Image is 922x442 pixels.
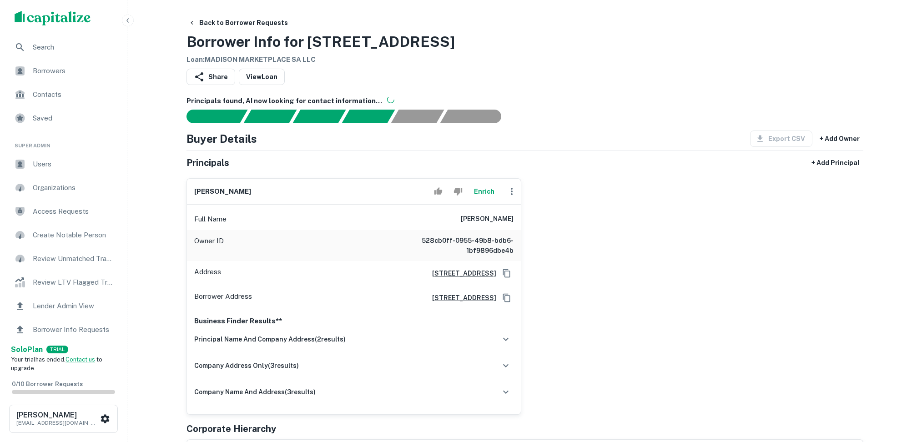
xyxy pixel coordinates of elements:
span: Access Requests [33,206,114,217]
p: Address [194,266,221,280]
button: Share [186,69,235,85]
div: AI fulfillment process complete. [440,110,512,123]
p: Borrower Address [194,291,252,305]
a: Create Notable Person [7,224,120,246]
span: Your trial has ended. to upgrade. [11,356,102,372]
button: Copy Address [500,266,514,280]
h6: [PERSON_NAME] [16,412,98,419]
h6: [PERSON_NAME] [194,186,251,197]
a: Contacts [7,84,120,105]
a: Contact us [65,356,95,363]
a: Review Unmatched Transactions [7,248,120,270]
span: Review Unmatched Transactions [33,253,114,264]
span: Users [33,159,114,170]
span: Contacts [33,89,114,100]
a: Review LTV Flagged Transactions [7,271,120,293]
span: Create Notable Person [33,230,114,241]
h6: company name and address ( 3 results) [194,387,316,397]
h6: [PERSON_NAME] [461,214,514,225]
a: [STREET_ADDRESS] [425,268,496,278]
strong: Solo Plan [11,345,43,354]
span: Borrower Info Requests [33,324,114,335]
a: Users [7,153,120,175]
a: Lender Admin View [7,295,120,317]
a: Search [7,36,120,58]
img: capitalize-logo.png [15,11,91,25]
h5: Corporate Hierarchy [186,422,276,436]
h3: Borrower Info for [STREET_ADDRESS] [186,31,455,53]
h4: Buyer Details [186,131,257,147]
div: Principals found, AI now looking for contact information... [342,110,395,123]
span: Search [33,42,114,53]
div: Sending borrower request to AI... [176,110,244,123]
h5: Principals [186,156,229,170]
div: Principals found, still searching for contact information. This may take time... [391,110,444,123]
button: + Add Owner [816,131,863,147]
h6: principal name and company address ( 2 results) [194,334,346,344]
p: Owner ID [194,236,224,256]
div: Your request is received and processing... [243,110,297,123]
span: Review LTV Flagged Transactions [33,277,114,288]
div: Documents found, AI parsing details... [292,110,346,123]
h6: Loan : MADISON MARKETPLACE SA LLC [186,55,455,65]
button: [PERSON_NAME][EMAIL_ADDRESS][DOMAIN_NAME] [9,405,118,433]
iframe: Chat Widget [877,369,922,413]
button: Enrich [470,182,499,201]
h6: Principals found, AI now looking for contact information... [186,96,863,106]
a: Borrowers [7,60,120,82]
a: Saved [7,107,120,129]
h6: company address only ( 3 results) [194,361,299,371]
span: Organizations [33,182,114,193]
button: + Add Principal [808,155,863,171]
a: Access Requests [7,201,120,222]
a: SoloPlan [11,344,43,355]
a: ViewLoan [239,69,285,85]
span: Borrowers [33,65,114,76]
p: Full Name [194,214,227,225]
span: Lender Admin View [33,301,114,311]
a: Organizations [7,177,120,199]
button: Accept [430,182,446,201]
a: [STREET_ADDRESS] [425,293,496,303]
div: TRIAL [46,346,68,353]
li: Super Admin [7,131,120,153]
span: 0 / 10 Borrower Requests [12,381,83,387]
a: Borrower Info Requests [7,319,120,341]
button: Reject [450,182,466,201]
p: Business Finder Results** [194,316,514,326]
h6: 528cb0ff-0955-49b8-bdb6-1bf9896dbe4b [404,236,514,256]
span: Saved [33,113,114,124]
button: Back to Borrower Requests [185,15,292,31]
p: [EMAIL_ADDRESS][DOMAIN_NAME] [16,419,98,427]
button: Copy Address [500,291,514,305]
